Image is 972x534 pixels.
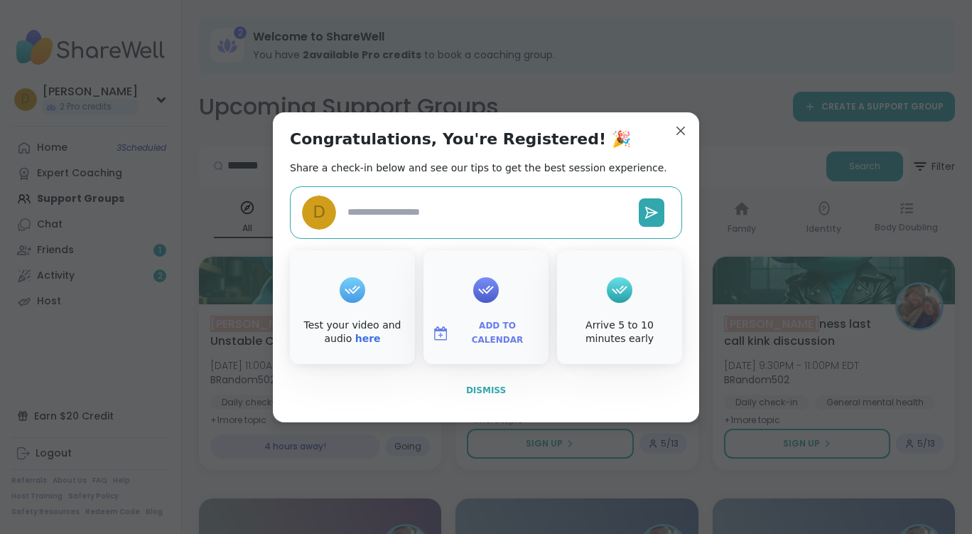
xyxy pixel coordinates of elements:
button: Add to Calendar [426,319,546,348]
span: Add to Calendar [455,319,540,347]
span: D [313,200,325,225]
h1: Congratulations, You're Registered! 🎉 [290,129,631,149]
h2: Share a check-in below and see our tips to get the best session experience. [290,161,667,175]
a: here [355,333,381,344]
div: Arrive 5 to 10 minutes early [560,319,679,346]
span: Dismiss [466,385,506,395]
div: Test your video and audio [293,319,412,346]
img: ShareWell Logomark [432,325,449,342]
button: Dismiss [290,375,682,405]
